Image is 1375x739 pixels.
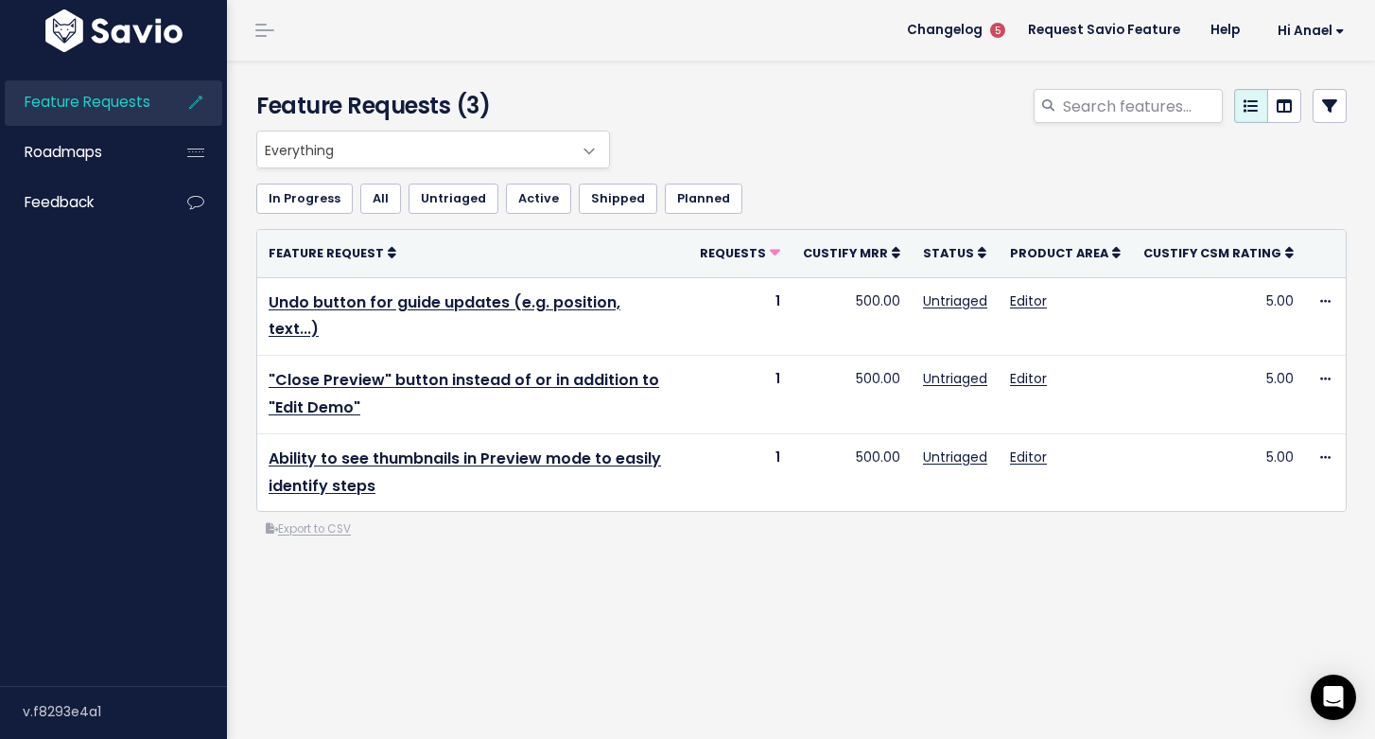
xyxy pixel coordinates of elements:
[579,184,657,214] a: Shipped
[25,142,102,162] span: Roadmaps
[700,243,780,262] a: Requests
[257,132,571,167] span: Everything
[1010,243,1121,262] a: Product Area
[1061,89,1223,123] input: Search features...
[409,184,498,214] a: Untriaged
[1132,356,1305,434] td: 5.00
[1132,433,1305,511] td: 5.00
[792,277,912,356] td: 500.00
[688,277,792,356] td: 1
[41,9,187,52] img: logo-white.9d6f32f41409.svg
[1010,369,1047,388] a: Editor
[256,184,353,214] a: In Progress
[803,245,888,261] span: Custify mrr
[25,192,94,212] span: Feedback
[1010,291,1047,310] a: Editor
[1278,24,1345,38] span: Hi Anael
[1311,675,1356,720] div: Open Intercom Messenger
[923,291,987,310] a: Untriaged
[256,131,610,168] span: Everything
[269,448,661,497] a: Ability to see thumbnails in Preview mode to easily identify steps
[803,243,900,262] a: Custify mrr
[25,92,150,112] span: Feature Requests
[1010,245,1108,261] span: Product Area
[688,356,792,434] td: 1
[256,89,601,123] h4: Feature Requests (3)
[23,687,227,736] div: v.f8293e4a1
[1010,448,1047,466] a: Editor
[923,243,986,262] a: Status
[1143,245,1281,261] span: Custify csm rating
[923,245,974,261] span: Status
[792,433,912,511] td: 500.00
[269,245,384,261] span: Feature Request
[360,184,401,214] a: All
[1255,16,1360,45] a: Hi Anael
[923,369,987,388] a: Untriaged
[5,181,157,224] a: Feedback
[256,184,1347,214] ul: Filter feature requests
[269,291,620,341] a: Undo button for guide updates (e.g. position, text...)
[923,448,987,466] a: Untriaged
[5,131,157,174] a: Roadmaps
[266,521,351,537] a: Export to CSV
[5,80,157,124] a: Feature Requests
[269,369,659,418] a: "Close Preview" button instead of or in addition to "Edit Demo"
[792,356,912,434] td: 500.00
[1143,243,1294,262] a: Custify csm rating
[907,24,983,37] span: Changelog
[1132,277,1305,356] td: 5.00
[665,184,742,214] a: Planned
[1013,16,1195,44] a: Request Savio Feature
[506,184,571,214] a: Active
[1195,16,1255,44] a: Help
[269,243,396,262] a: Feature Request
[990,23,1005,38] span: 5
[700,245,766,261] span: Requests
[688,433,792,511] td: 1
